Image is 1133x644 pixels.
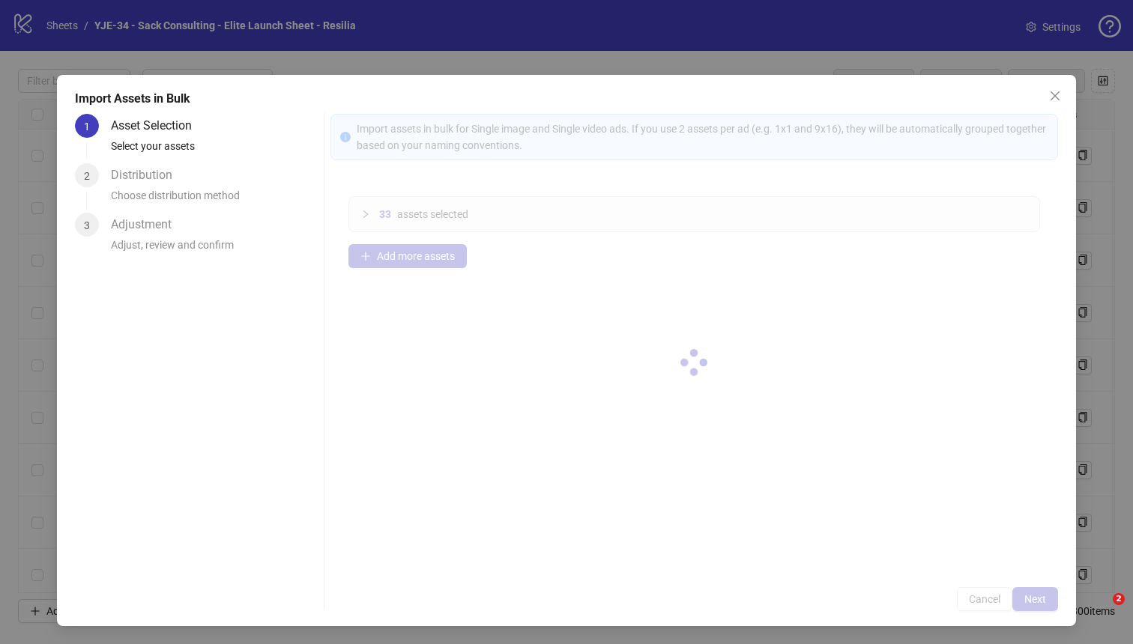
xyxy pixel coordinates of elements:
[111,213,184,237] div: Adjustment
[111,114,204,138] div: Asset Selection
[1082,593,1118,629] iframe: Intercom live chat
[111,237,318,262] div: Adjust, review and confirm
[75,90,1059,108] div: Import Assets in Bulk
[1113,593,1125,605] span: 2
[111,187,318,213] div: Choose distribution method
[111,163,184,187] div: Distribution
[1043,84,1067,108] button: Close
[1049,90,1061,102] span: close
[84,121,90,133] span: 1
[84,170,90,182] span: 2
[111,138,318,163] div: Select your assets
[84,219,90,231] span: 3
